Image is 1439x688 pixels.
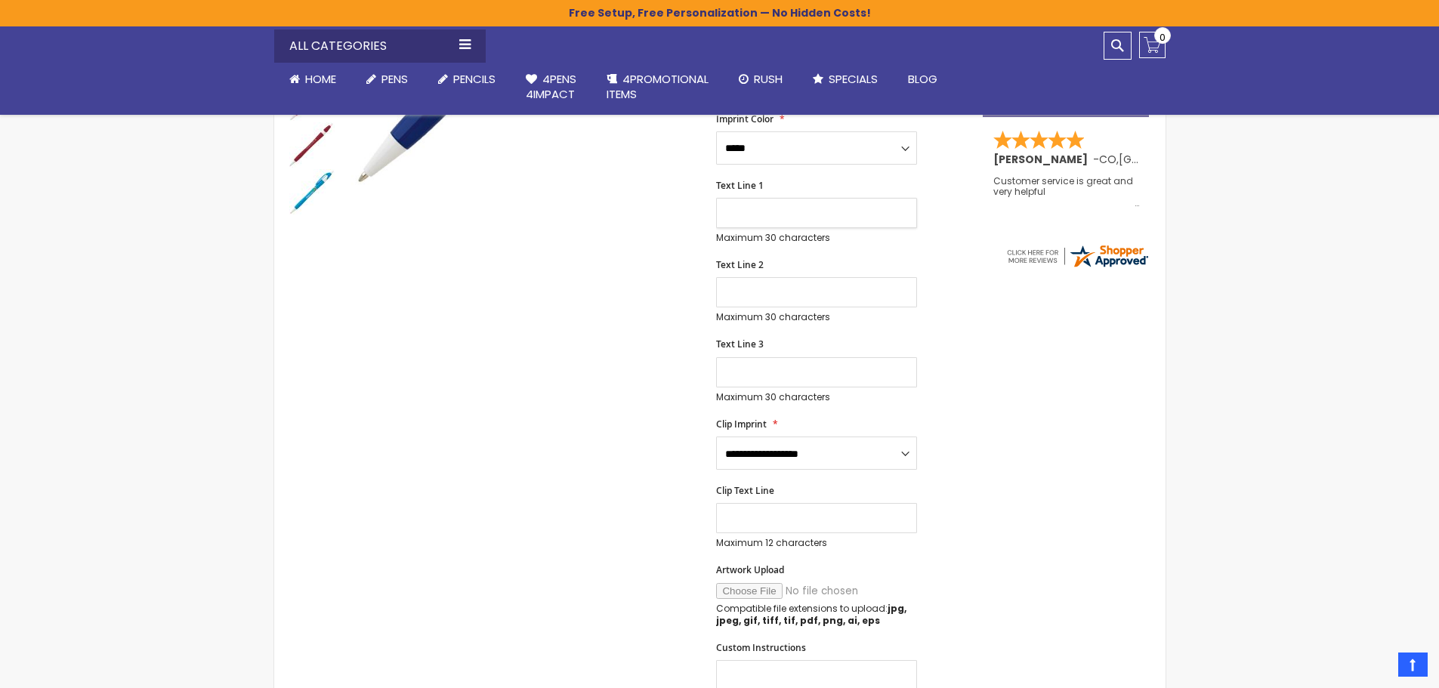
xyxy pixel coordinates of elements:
[591,63,724,112] a: 4PROMOTIONALITEMS
[716,641,806,654] span: Custom Instructions
[1005,242,1150,270] img: 4pens.com widget logo
[289,169,335,214] img: Dart Color Slim Pens
[993,176,1140,208] div: Customer service is great and very helpful
[716,391,917,403] p: Maximum 30 characters
[526,71,576,102] span: 4Pens 4impact
[351,63,423,96] a: Pens
[289,122,335,168] img: Dart Color Slim Pens
[1099,152,1116,167] span: CO
[754,71,783,87] span: Rush
[716,311,917,323] p: Maximum 30 characters
[1119,152,1230,167] span: [GEOGRAPHIC_DATA]
[993,152,1093,167] span: [PERSON_NAME]
[289,168,335,214] div: Dart Color Slim Pens
[716,179,764,192] span: Text Line 1
[716,338,764,350] span: Text Line 3
[893,63,953,96] a: Blog
[716,113,774,125] span: Imprint Color
[274,63,351,96] a: Home
[724,63,798,96] a: Rush
[716,563,784,576] span: Artwork Upload
[1093,152,1230,167] span: - ,
[829,71,878,87] span: Specials
[716,537,917,549] p: Maximum 12 characters
[908,71,937,87] span: Blog
[453,71,496,87] span: Pencils
[305,71,336,87] span: Home
[1314,647,1439,688] iframe: Google Customer Reviews
[274,29,486,63] div: All Categories
[716,232,917,244] p: Maximum 30 characters
[716,258,764,271] span: Text Line 2
[381,71,408,87] span: Pens
[423,63,511,96] a: Pencils
[1160,30,1166,45] span: 0
[607,71,709,102] span: 4PROMOTIONAL ITEMS
[716,603,917,627] p: Compatible file extensions to upload:
[798,63,893,96] a: Specials
[289,121,336,168] div: Dart Color Slim Pens
[511,63,591,112] a: 4Pens4impact
[716,484,774,497] span: Clip Text Line
[716,418,767,430] span: Clip Imprint
[716,602,906,627] strong: jpg, jpeg, gif, tiff, tif, pdf, png, ai, eps
[1139,32,1166,58] a: 0
[1005,260,1150,273] a: 4pens.com certificate URL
